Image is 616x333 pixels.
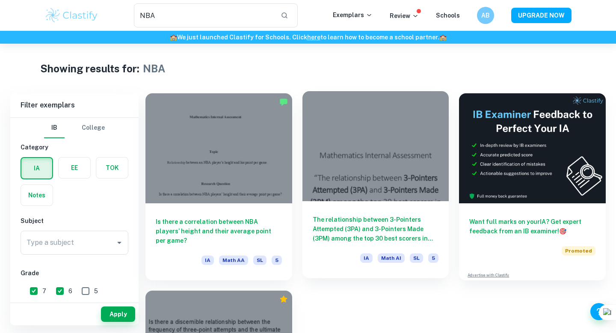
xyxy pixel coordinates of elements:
input: Search for any exemplars... [134,3,274,27]
h6: AB [481,11,491,20]
div: Filter type choice [44,118,105,138]
span: IA [360,253,373,263]
span: SL [410,253,423,263]
a: here [307,34,320,41]
span: 7 [42,286,46,296]
span: Promoted [562,246,595,256]
h1: NBA [143,61,165,76]
h6: We just launched Clastify for Schools. Click to learn how to become a school partner. [2,33,614,42]
span: 🏫 [170,34,177,41]
button: EE [59,158,90,178]
span: IA [201,256,214,265]
span: Math AA [219,256,248,265]
h6: Is there a correlation between NBA players’ height and their average point per game? [156,217,282,245]
p: Review [390,11,419,21]
h6: Filter exemplars [10,93,139,117]
span: 6 [68,286,72,296]
button: IA [21,158,52,178]
a: Advertise with Clastify [468,272,509,278]
span: SL [253,256,267,265]
button: Apply [101,306,135,322]
h1: Showing results for: [40,61,139,76]
span: Math AI [378,253,405,263]
a: The relationship between 3-Pointers Attempted (3PA) and 3-Pointers Made (3PM) among the top 30 be... [302,93,449,280]
button: IB [44,118,65,138]
div: Premium [279,295,288,303]
a: Schools [436,12,460,19]
span: 5 [94,286,98,296]
span: 5 [428,253,438,263]
h6: Subject [21,216,128,226]
a: Want full marks on yourIA? Get expert feedback from an IB examiner!PromotedAdvertise with Clastify [459,93,606,280]
button: College [82,118,105,138]
p: Exemplars [333,10,373,20]
a: Is there a correlation between NBA players’ height and their average point per game?IAMath AASL5 [145,93,292,280]
span: 🏫 [439,34,447,41]
h6: Grade [21,268,128,278]
h6: The relationship between 3-Pointers Attempted (3PA) and 3-Pointers Made (3PM) among the top 30 be... [313,215,439,243]
span: 5 [272,256,282,265]
button: UPGRADE NOW [511,8,572,23]
span: 🎯 [559,228,566,235]
img: Thumbnail [459,93,606,203]
button: AB [477,7,494,24]
button: Open [113,237,125,249]
img: Clastify logo [44,7,99,24]
h6: Category [21,143,128,152]
button: Notes [21,185,53,205]
button: TOK [96,158,128,178]
h6: Want full marks on your IA ? Get expert feedback from an IB examiner! [469,217,595,236]
img: Marked [279,98,288,106]
button: Help and Feedback [590,303,607,320]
